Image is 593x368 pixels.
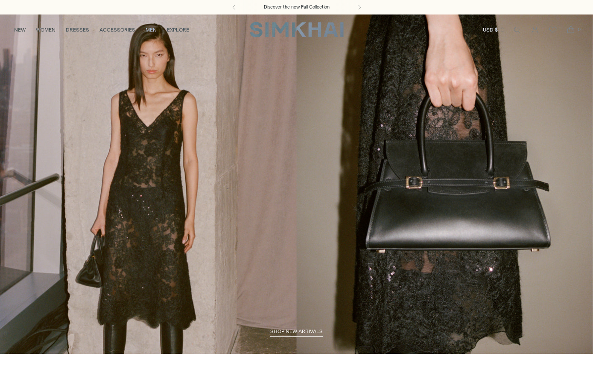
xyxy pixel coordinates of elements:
a: shop new arrivals [270,328,323,337]
span: 0 [575,26,583,33]
a: ACCESSORIES [99,20,135,39]
button: USD $ [483,20,505,39]
a: Wishlist [544,21,561,38]
span: shop new arrivals [270,328,323,334]
a: Go to the account page [526,21,543,38]
a: Open cart modal [562,21,579,38]
a: MEN [146,20,157,39]
a: Discover the new Fall Collection [264,4,330,11]
a: EXPLORE [167,20,189,39]
a: WOMEN [36,20,56,39]
a: DRESSES [66,20,89,39]
a: NEW [14,20,26,39]
a: Open search modal [508,21,526,38]
a: SIMKHAI [250,21,344,38]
